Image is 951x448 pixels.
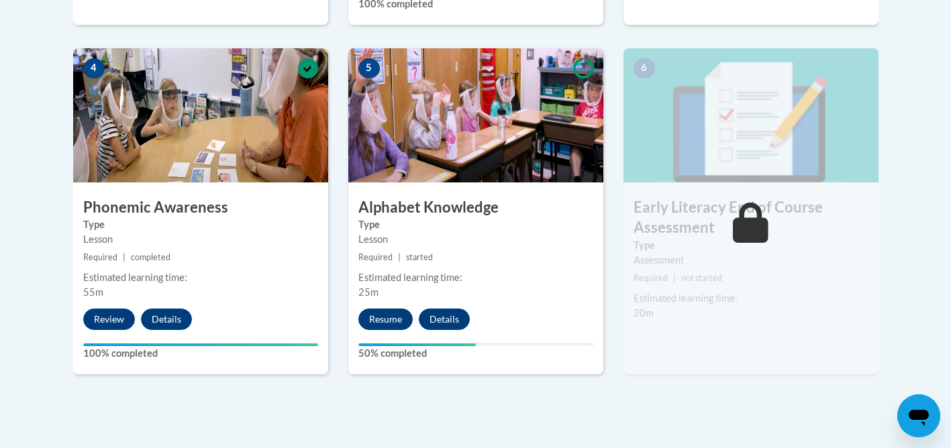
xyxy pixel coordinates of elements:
button: Review [83,309,135,330]
div: Lesson [358,232,593,247]
div: Your progress [358,343,476,346]
label: 100% completed [83,346,318,361]
iframe: Button to launch messaging window [897,394,940,437]
label: Type [358,217,593,232]
button: Details [141,309,192,330]
div: Estimated learning time: [83,270,318,285]
span: started [406,252,433,262]
span: | [673,273,676,283]
button: Details [419,309,470,330]
span: 5 [358,58,380,78]
h3: Early Literacy End of Course Assessment [623,197,879,239]
span: Required [634,273,668,283]
label: Type [83,217,318,232]
img: Course Image [348,48,603,182]
h3: Phonemic Awareness [73,197,328,218]
div: Assessment [634,253,868,268]
span: | [398,252,401,262]
label: 50% completed [358,346,593,361]
span: 20m [634,307,654,319]
button: Resume [358,309,413,330]
span: 4 [83,58,105,78]
span: Required [83,252,117,262]
div: Estimated learning time: [634,291,868,306]
span: | [123,252,126,262]
h3: Alphabet Knowledge [348,197,603,218]
span: Required [358,252,393,262]
span: 6 [634,58,655,78]
span: 25m [358,286,379,298]
span: completed [131,252,170,262]
span: 55m [83,286,103,298]
img: Course Image [623,48,879,182]
label: Type [634,238,868,253]
img: Course Image [73,48,328,182]
span: not started [681,273,722,283]
div: Estimated learning time: [358,270,593,285]
div: Your progress [83,343,318,346]
div: Lesson [83,232,318,247]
